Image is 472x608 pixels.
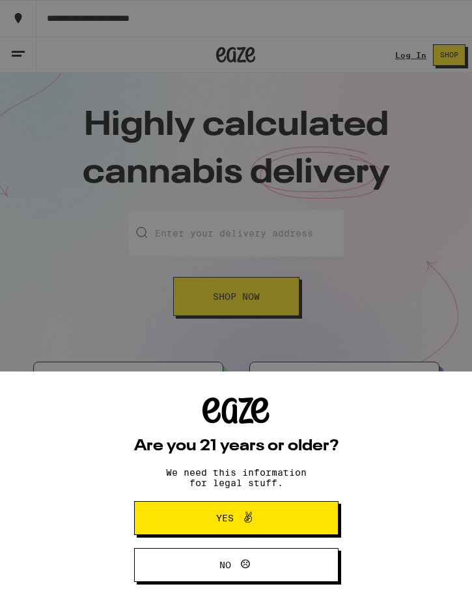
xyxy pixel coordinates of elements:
[134,439,339,454] h2: Are you 21 years or older?
[155,467,318,488] p: We need this information for legal stuff.
[216,514,234,523] span: Yes
[134,501,339,535] button: Yes
[219,560,231,570] span: No
[134,548,339,582] button: No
